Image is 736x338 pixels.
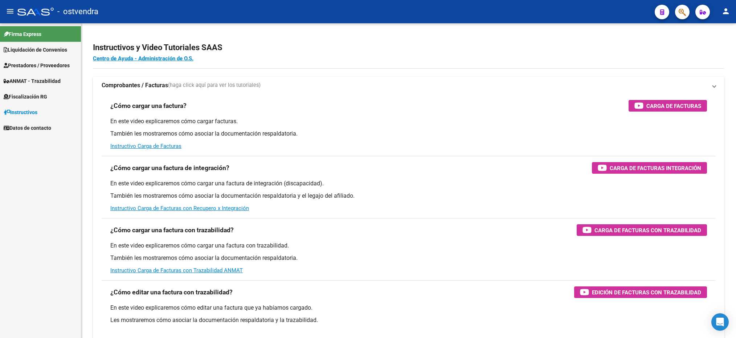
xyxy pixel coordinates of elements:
span: Firma Express [4,30,41,38]
span: Liquidación de Convenios [4,46,67,54]
h3: ¿Cómo cargar una factura de integración? [110,163,229,173]
span: Carga de Facturas [646,101,701,110]
span: Prestadores / Proveedores [4,61,70,69]
a: Centro de Ayuda - Administración de O.S. [93,55,193,62]
p: En este video explicaremos cómo cargar una factura de integración (discapacidad). [110,180,707,188]
p: También les mostraremos cómo asociar la documentación respaldatoria. [110,130,707,138]
mat-expansion-panel-header: Comprobantes / Facturas(haga click aquí para ver los tutoriales) [93,77,724,94]
span: ANMAT - Trazabilidad [4,77,61,85]
div: Open Intercom Messenger [711,313,729,331]
span: (haga click aquí para ver los tutoriales) [168,81,261,89]
h3: ¿Cómo cargar una factura? [110,101,187,111]
button: Carga de Facturas con Trazabilidad [577,224,707,236]
span: - ostvendra [57,4,98,20]
span: Carga de Facturas con Trazabilidad [594,226,701,235]
h2: Instructivos y Video Tutoriales SAAS [93,41,724,55]
button: Carga de Facturas [629,100,707,112]
strong: Comprobantes / Facturas [102,81,168,89]
span: Carga de Facturas Integración [610,164,701,173]
p: También les mostraremos cómo asociar la documentación respaldatoria. [110,254,707,262]
button: Edición de Facturas con Trazabilidad [574,286,707,298]
a: Instructivo Carga de Facturas con Trazabilidad ANMAT [110,267,243,274]
p: En este video explicaremos cómo cargar facturas. [110,117,707,125]
span: Edición de Facturas con Trazabilidad [592,288,701,297]
span: Fiscalización RG [4,93,47,101]
p: También les mostraremos cómo asociar la documentación respaldatoria y el legajo del afiliado. [110,192,707,200]
mat-icon: person [721,7,730,16]
mat-icon: menu [6,7,15,16]
button: Carga de Facturas Integración [592,162,707,174]
a: Instructivo Carga de Facturas con Recupero x Integración [110,205,249,212]
h3: ¿Cómo editar una factura con trazabilidad? [110,287,233,297]
h3: ¿Cómo cargar una factura con trazabilidad? [110,225,234,235]
a: Instructivo Carga de Facturas [110,143,181,149]
p: En este video explicaremos cómo editar una factura que ya habíamos cargado. [110,304,707,312]
span: Datos de contacto [4,124,51,132]
span: Instructivos [4,108,37,116]
p: Les mostraremos cómo asociar la documentación respaldatoria y la trazabilidad. [110,316,707,324]
p: En este video explicaremos cómo cargar una factura con trazabilidad. [110,242,707,250]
